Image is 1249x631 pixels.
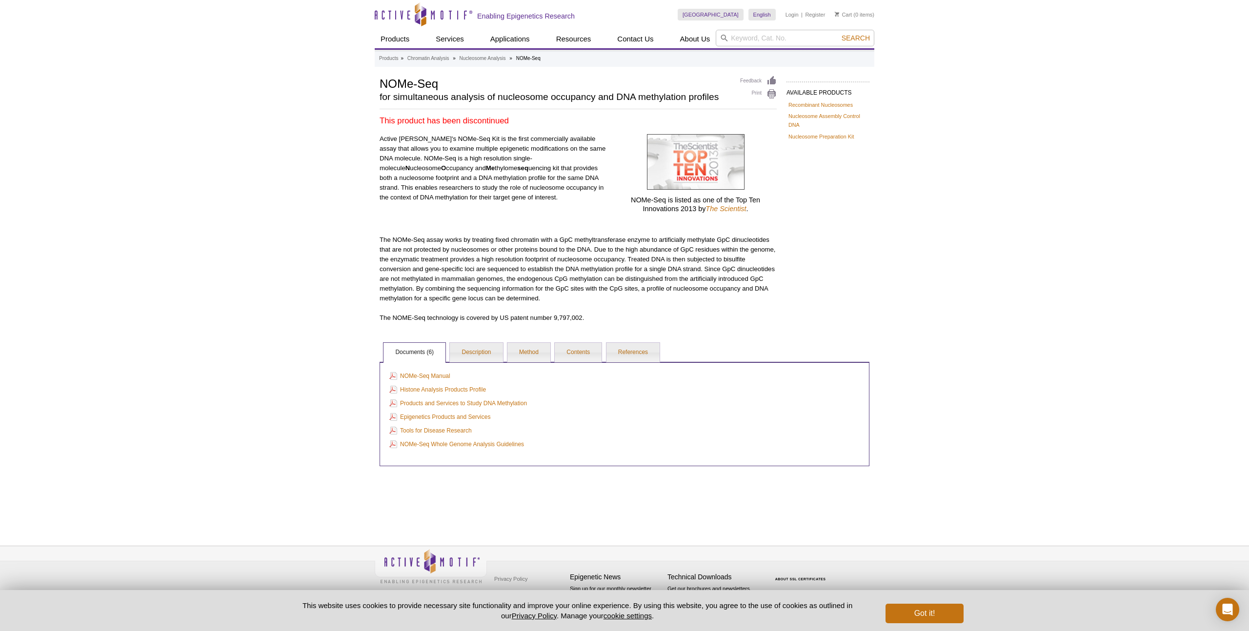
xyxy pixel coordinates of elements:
a: References [606,343,660,362]
p: Get our brochures and newsletters, or request them by mail. [667,585,760,610]
div: Open Intercom Messenger [1216,598,1239,621]
a: Products [375,30,415,48]
span: Search [842,34,870,42]
button: Search [839,34,873,42]
h2: for simultaneous analysis of nucleosome occupancy and DNA methylation profiles [380,93,730,101]
a: Recombinant Nucleosomes [788,100,853,109]
a: Products [379,54,398,63]
h3: This product has been discontinued [380,115,777,127]
a: Terms & Conditions [492,586,543,601]
a: Privacy Policy [512,611,557,620]
p: Sign up for our monthly newsletter highlighting recent publications in the field of epigenetics. [570,585,663,618]
p: The NOMe-Seq assay works by treating fixed chromatin with a GpC methyltransferase enzyme to artif... [380,235,777,303]
button: Got it! [886,604,964,623]
strong: seq [517,164,528,172]
a: Cart [835,11,852,18]
li: | [801,9,803,20]
a: Tools for Disease Research [389,425,472,436]
a: Print [740,89,777,99]
a: Register [805,11,825,18]
a: Contact Us [611,30,659,48]
input: Keyword, Cat. No. [716,30,874,46]
a: About Us [674,30,716,48]
li: » [401,56,403,61]
i: The Scientist [705,205,746,213]
li: NOMe-Seq [516,56,541,61]
img: Active Motif, [375,546,487,586]
h1: NOMe-Seq [380,76,730,90]
a: NOMe-Seq Whole Genome Analysis Guidelines [389,439,524,450]
a: [GEOGRAPHIC_DATA] [678,9,744,20]
li: » [509,56,512,61]
h2: Enabling Epigenetics Research [477,12,575,20]
a: Documents (6) [383,343,445,362]
strong: O [441,164,446,172]
a: Login [786,11,799,18]
table: Click to Verify - This site chose Symantec SSL for secure e-commerce and confidential communicati... [765,563,838,585]
img: Your Cart [835,12,839,17]
p: Active [PERSON_NAME]'s NOMe-Seq Kit is the first commercially available assay that allows you to ... [380,134,607,202]
p: The NOME-Seq technology is covered by US patent number 9,797,002. [380,313,777,323]
li: » [453,56,456,61]
a: Applications [484,30,536,48]
a: Chromatin Analysis [407,54,449,63]
a: The Scientist [705,204,746,213]
h4: Technical Downloads [667,573,760,581]
a: English [748,9,776,20]
a: Contents [555,343,602,362]
strong: N [405,164,410,172]
a: Histone Analysis Products Profile [389,384,486,395]
a: Services [430,30,470,48]
a: Products and Services to Study DNA Methylation [389,398,527,409]
a: Feedback [740,76,777,86]
p: This website uses cookies to provide necessary site functionality and improve your online experie... [285,600,869,621]
a: Resources [550,30,597,48]
strong: Me [486,164,495,172]
a: Nucleosome Analysis [460,54,506,63]
a: Description [450,343,503,362]
h4: Epigenetic News [570,573,663,581]
h4: NOMe-Seq is listed as one of the Top Ten Innovations 2013 by . [614,193,777,213]
a: ABOUT SSL CERTIFICATES [775,577,826,581]
button: cookie settings [604,611,652,620]
a: Method [507,343,550,362]
a: Nucleosome Preparation Kit [788,132,854,141]
a: Nucleosome Assembly Control DNA [788,112,867,129]
a: NOMe-Seq Manual [389,371,450,381]
h2: AVAILABLE PRODUCTS [786,81,869,99]
li: (0 items) [835,9,874,20]
a: Epigenetics Products and Services [389,412,490,422]
img: The Scientist Top Ten Innovations 2013 [647,134,745,190]
a: Privacy Policy [492,572,530,586]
